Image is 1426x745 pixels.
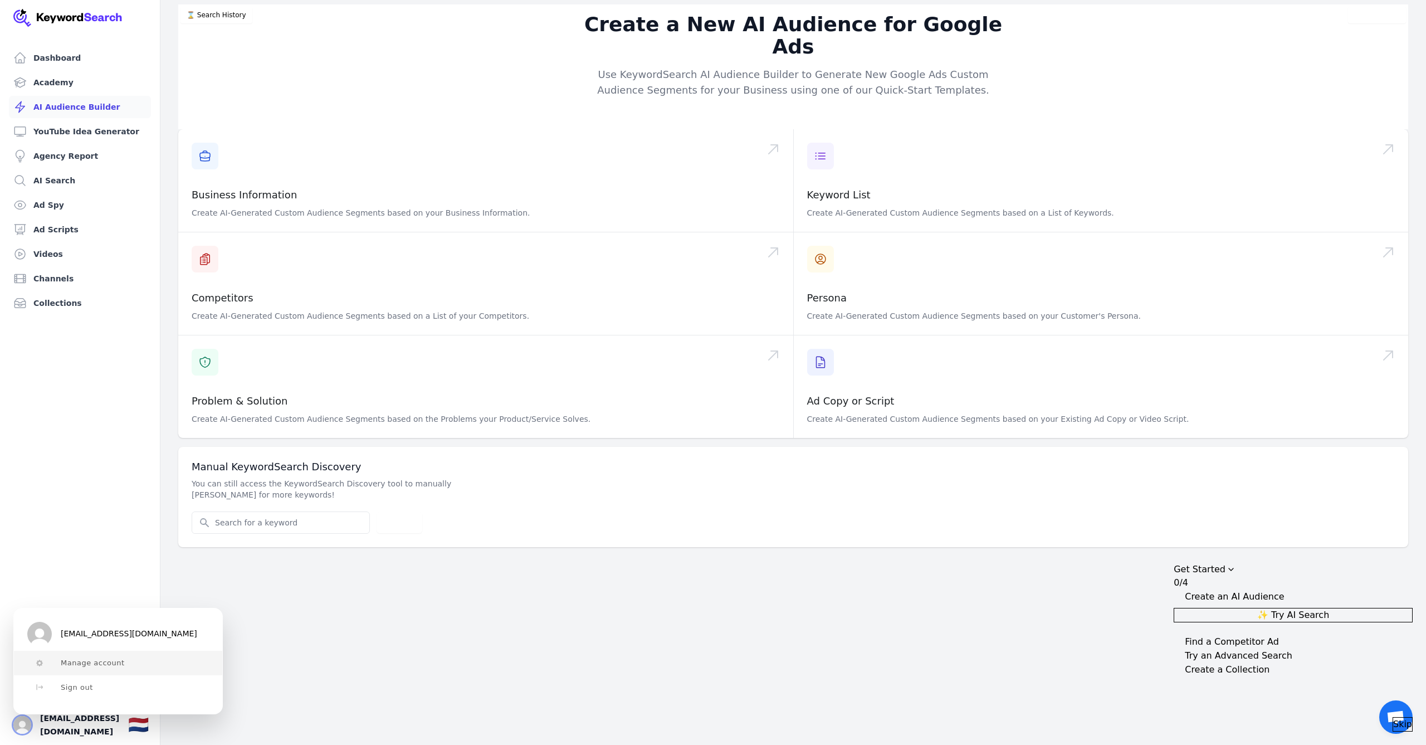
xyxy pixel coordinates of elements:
a: Dashboard [9,47,151,69]
span: Manage account [61,659,125,668]
div: Get Started [1174,563,1413,732]
button: Close user button [13,716,31,734]
a: Ad Scripts [9,218,151,241]
div: Get Started [1174,563,1225,576]
p: You can still access the KeywordSearch Discovery tool to manually [PERSON_NAME] for more keywords! [192,478,512,500]
span: [EMAIL_ADDRESS][DOMAIN_NAME] [40,712,119,738]
div: Drag to move checklist [1174,563,1413,576]
button: Expand Checklist [1174,649,1413,663]
a: Competitors [192,292,253,304]
button: ⌛️ Search History [180,7,252,23]
a: Ad Copy or Script [807,395,895,407]
button: Collapse Checklist [1174,563,1413,590]
a: Agency Report [9,145,151,167]
a: Channels [9,267,151,290]
div: Find a Competitor Ad [1185,635,1279,649]
a: Videos [9,243,151,265]
button: Search [377,512,422,533]
input: Search for a keyword [192,512,369,533]
button: Expand Checklist [1174,635,1413,649]
span: Sign out [61,683,93,692]
a: Ad Spy [9,194,151,216]
a: Collections [9,292,151,314]
button: Video Tutorial [1348,7,1406,23]
div: Try an Advanced Search [1185,649,1292,663]
h2: Create a New AI Audience for Google Ads [579,13,1007,58]
a: Problem & Solution [192,395,287,407]
span: Skip [1393,718,1412,731]
div: 🇳🇱 [128,715,149,735]
a: AI Audience Builder [9,96,151,118]
a: Keyword List [807,189,871,201]
a: Academy [9,71,151,94]
div: Create a Collection [1185,663,1269,676]
button: Collapse Checklist [1174,590,1413,603]
h3: Manual KeywordSearch Discovery [192,460,1395,474]
a: Business Information [192,189,297,201]
a: Persona [807,292,847,304]
span: ✨ Try AI Search [1257,608,1329,622]
a: YouTube Idea Generator [9,120,151,143]
button: Expand Checklist [1174,663,1413,676]
div: 0/4 [1174,576,1188,590]
div: User button popover [13,608,223,714]
p: Use KeywordSearch AI Audience Builder to Generate New Google Ads Custom Audience Segments for you... [579,67,1007,98]
a: AI Search [9,169,151,192]
div: Create an AI Audience [1185,590,1284,603]
span: [EMAIL_ADDRESS][DOMAIN_NAME] [61,629,197,639]
img: Your Company [13,9,123,27]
